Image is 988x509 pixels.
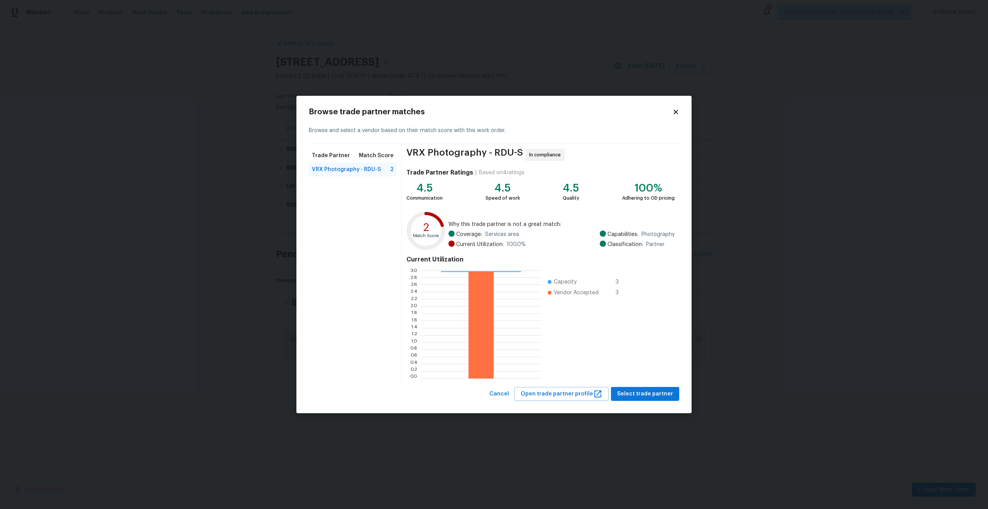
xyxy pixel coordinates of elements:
div: Based on 4 ratings [479,169,524,176]
text: 2.0 [410,304,417,309]
text: 2.6 [411,282,417,287]
span: Vendor Accepted [554,289,599,297]
text: 0.8 [410,347,417,352]
span: Capacity [554,278,577,286]
span: Why this trade partner is not a great match: [448,221,675,228]
div: Communication [406,194,443,202]
div: 4.5 [486,184,520,192]
h4: Current Utilization [406,256,675,263]
span: 100.0 % [507,241,526,248]
text: 3.0 [410,268,417,272]
span: Cancel [489,389,509,399]
button: Select trade partner [611,387,679,401]
div: Adhering to OD pricing [622,194,675,202]
span: Trade Partner [312,152,350,159]
div: Quality [563,194,579,202]
span: Open trade partner profile [521,389,602,399]
h4: Trade Partner Ratings [406,169,473,176]
div: 4.5 [406,184,443,192]
text: 0.2 [410,369,417,373]
span: Capabilities: [607,231,638,238]
text: 2.2 [411,297,417,301]
span: 3 [616,289,628,297]
span: VRX Photography - RDU-S [406,149,523,161]
text: 2 [423,222,429,232]
button: Cancel [486,387,512,401]
span: VRX Photography - RDU-S [312,166,381,173]
text: 2.8 [410,275,417,280]
text: 2.4 [410,289,417,294]
text: 1.2 [411,333,417,337]
span: Coverage: [456,231,482,238]
text: 0.0 [410,376,417,380]
div: Browse and select a vendor based on their match score with this work order. [309,117,679,144]
div: | [473,169,479,176]
span: Classification: [607,241,643,248]
span: Services area [485,231,519,238]
span: 3 [616,278,628,286]
span: Current Utilization: [456,241,504,248]
span: Partner [646,241,665,248]
text: 0.6 [410,354,417,359]
text: 0.4 [410,361,417,366]
span: Select trade partner [617,389,673,399]
div: 100% [622,184,675,192]
h2: Browse trade partner matches [309,108,672,116]
span: Match Score [359,152,394,159]
text: 1.0 [411,340,417,344]
span: In compliance [529,151,564,159]
text: 1.8 [411,311,417,316]
div: 4.5 [563,184,579,192]
button: Open trade partner profile [514,387,609,401]
div: Speed of work [486,194,520,202]
span: 2 [390,166,394,173]
text: Match Score [413,234,439,238]
text: 1.4 [411,326,417,330]
span: Photography [641,231,675,238]
text: 1.6 [411,318,417,323]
